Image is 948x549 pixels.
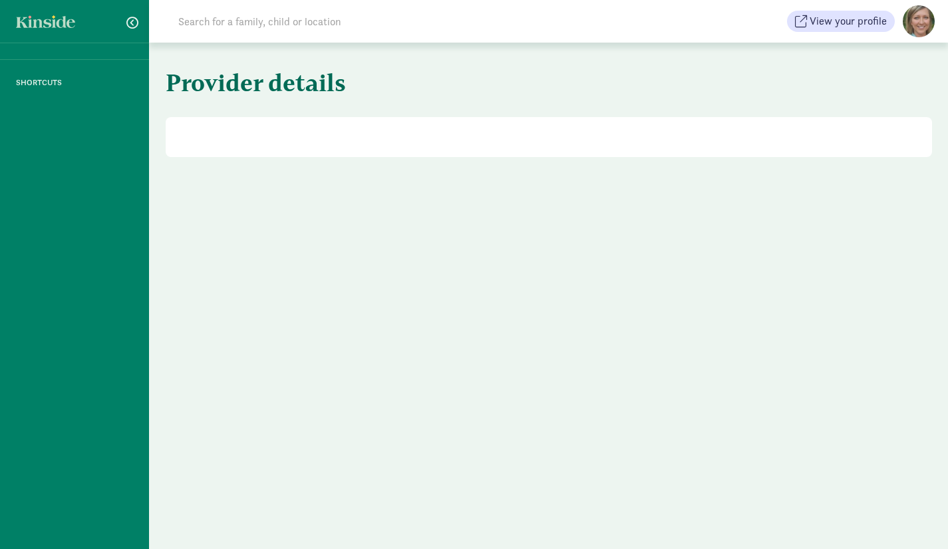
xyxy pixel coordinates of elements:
[787,11,895,32] button: View your profile
[810,13,887,29] span: View your profile
[166,59,546,106] h1: Provider details
[170,8,544,35] input: Search for a family, child or location
[881,485,948,549] iframe: Chat Widget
